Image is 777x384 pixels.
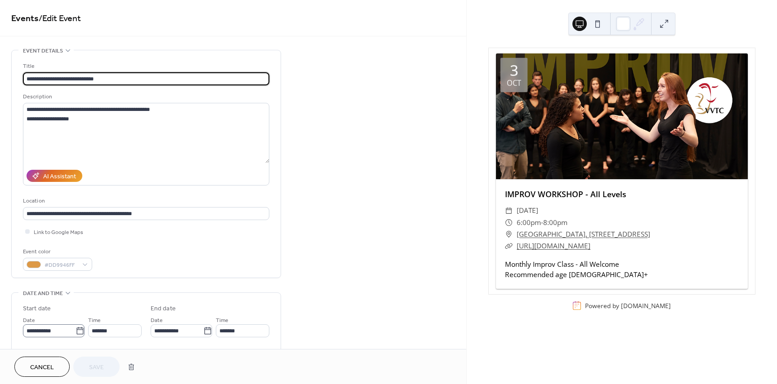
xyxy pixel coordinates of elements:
span: / Edit Event [39,10,81,27]
a: [GEOGRAPHIC_DATA], [STREET_ADDRESS] [517,229,650,240]
div: ​ [505,240,513,252]
span: Time [88,316,101,325]
div: Oct [507,79,521,87]
div: End date [151,304,176,313]
span: [DATE] [517,205,538,216]
a: [URL][DOMAIN_NAME] [517,241,590,251]
a: IMPROV WORKSHOP - All Levels [505,189,626,199]
span: #DD9946FF [45,260,78,270]
div: Powered by [585,301,671,310]
div: Title [23,62,268,71]
span: 6:00pm [517,217,541,229]
div: Location [23,196,268,206]
span: Date [23,316,35,325]
span: Cancel [30,363,54,372]
span: 8:00pm [543,217,567,229]
span: Date [151,316,163,325]
span: Time [216,316,228,325]
div: ​ [505,229,513,240]
span: - [541,217,543,229]
div: Start date [23,304,51,313]
a: [DOMAIN_NAME] [621,301,671,310]
div: Monthly Improv Class - All Welcome Recommended age [DEMOGRAPHIC_DATA]+ [496,259,748,280]
button: Cancel [14,357,70,377]
div: Event color [23,247,90,256]
div: 3 [510,63,518,78]
span: Date and time [23,289,63,298]
span: Event details [23,46,63,56]
span: Link to Google Maps [34,228,83,237]
div: AI Assistant [43,172,76,181]
div: ​ [505,217,513,229]
button: AI Assistant [27,170,82,182]
div: Description [23,92,268,102]
a: Events [11,10,39,27]
div: ​ [505,205,513,216]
